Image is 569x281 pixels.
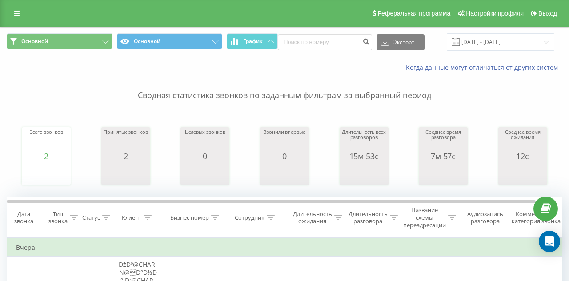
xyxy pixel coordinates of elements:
[185,129,225,152] div: Целевых звонков
[48,210,68,225] div: Тип звонка
[170,214,209,221] div: Бизнес номер
[104,129,148,152] div: Принятых звонков
[421,129,465,152] div: Среднее время разговора
[278,34,372,50] input: Поиск по номеру
[104,152,148,161] div: 2
[342,129,386,152] div: Длительность всех разговоров
[122,214,141,221] div: Клиент
[377,10,450,17] span: Реферальная программа
[342,152,386,161] div: 15м 53с
[349,210,388,225] div: Длительность разговора
[421,152,465,161] div: 7м 57с
[538,10,557,17] span: Выход
[227,33,278,49] button: График
[406,63,562,72] a: Когда данные могут отличаться от других систем
[117,33,223,49] button: Основной
[7,72,562,101] p: Сводная статистика звонков по заданным фильтрам за выбранный период
[7,33,112,49] button: Основной
[243,38,263,44] span: График
[501,152,545,161] div: 12с
[510,210,562,225] div: Комментарий/категория звонка
[377,34,425,50] button: Экспорт
[264,129,305,152] div: Звонили впервые
[235,214,264,221] div: Сотрудник
[29,152,63,161] div: 2
[82,214,100,221] div: Статус
[7,210,40,225] div: Дата звонка
[185,152,225,161] div: 0
[501,129,545,152] div: Среднее время ожидания
[464,210,507,225] div: Аудиозапись разговора
[293,210,332,225] div: Длительность ожидания
[29,129,63,152] div: Всего звонков
[539,231,560,252] div: Open Intercom Messenger
[403,206,446,229] div: Название схемы переадресации
[466,10,524,17] span: Настройки профиля
[21,38,48,45] span: Основной
[264,152,305,161] div: 0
